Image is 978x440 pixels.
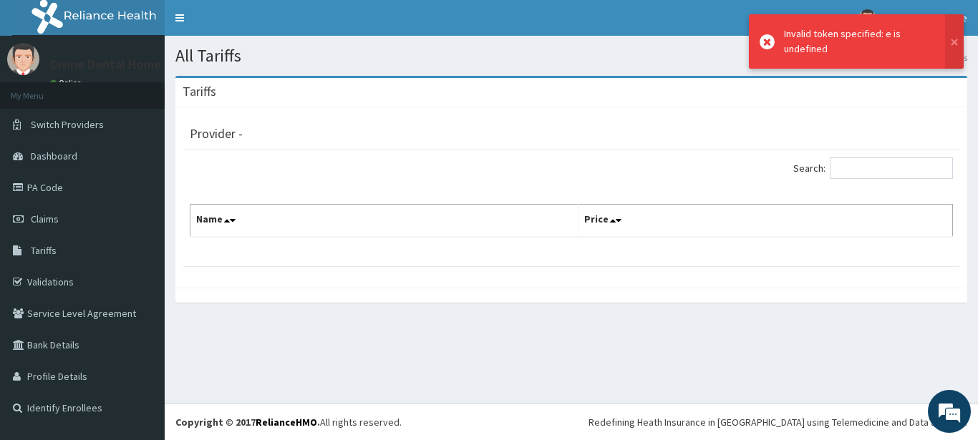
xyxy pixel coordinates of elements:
[578,205,953,238] th: Price
[885,11,967,24] span: Divine Dental Home
[175,416,320,429] strong: Copyright © 2017 .
[190,127,243,140] h3: Provider -
[256,416,317,429] a: RelianceHMO
[31,212,59,225] span: Claims
[858,9,876,27] img: User Image
[50,78,84,88] a: Online
[190,205,578,238] th: Name
[31,118,104,131] span: Switch Providers
[31,150,77,162] span: Dashboard
[31,244,57,257] span: Tariffs
[175,47,967,65] h1: All Tariffs
[50,58,161,71] p: Divine Dental Home
[183,85,216,98] h3: Tariffs
[589,415,967,429] div: Redefining Heath Insurance in [GEOGRAPHIC_DATA] using Telemedicine and Data Science!
[7,43,39,75] img: User Image
[830,157,953,179] input: Search:
[165,404,978,440] footer: All rights reserved.
[784,26,931,57] div: Invalid token specified: e is undefined
[793,157,953,179] label: Search:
